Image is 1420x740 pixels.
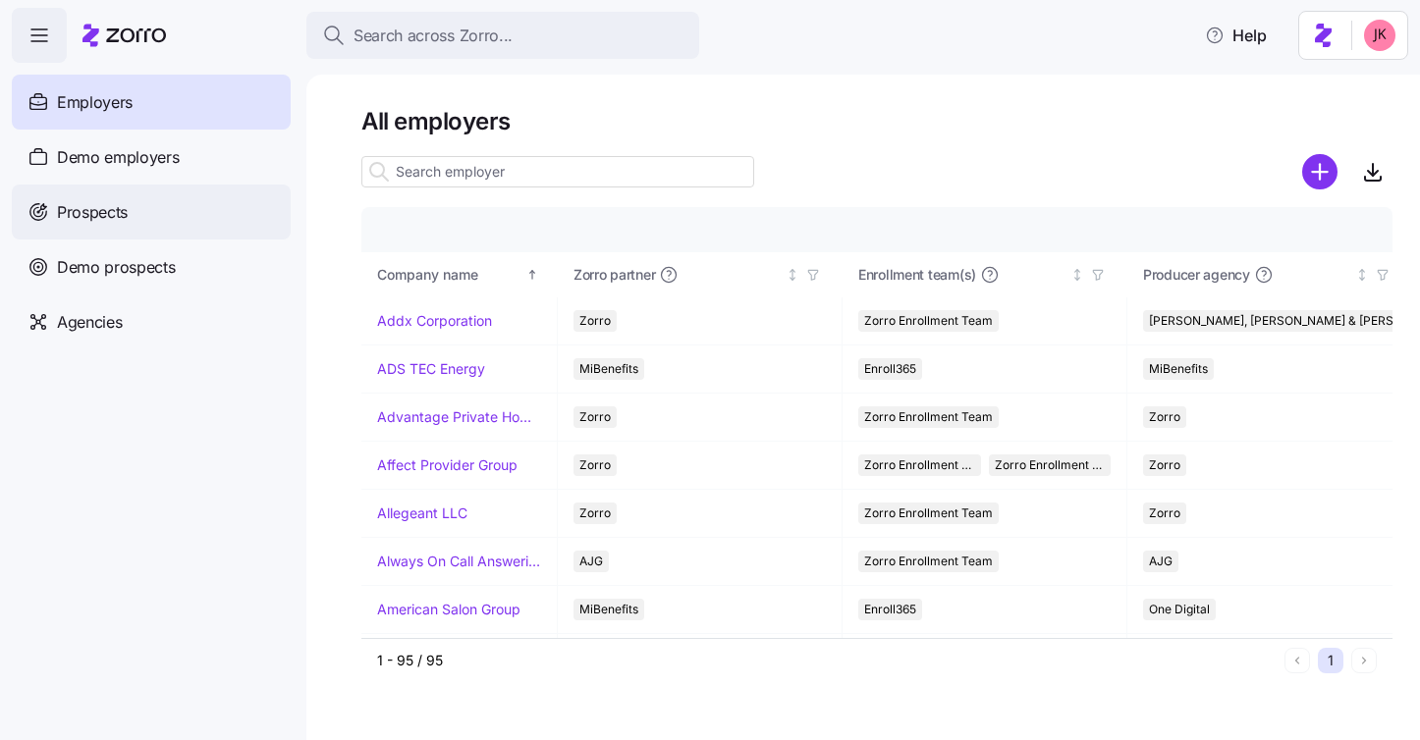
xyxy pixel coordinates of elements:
span: AJG [579,551,603,572]
span: Enroll365 [864,358,916,380]
span: Zorro Enrollment Experts [995,454,1106,476]
span: MiBenefits [579,358,638,380]
input: Search employer [361,156,754,187]
span: Zorro Enrollment Team [864,454,975,476]
a: Addx Corporation [377,311,492,331]
a: Prospects [12,185,291,239]
span: Zorro [1149,406,1180,428]
span: Enrollment team(s) [858,265,976,285]
h1: All employers [361,106,1393,136]
div: Not sorted [786,268,799,282]
span: Demo prospects [57,255,176,280]
span: Employers [57,90,133,115]
span: Zorro [579,406,611,428]
a: Demo employers [12,130,291,185]
span: Zorro [1149,502,1180,524]
th: Company nameSorted ascending [361,252,558,297]
span: Zorro [579,454,611,476]
span: Demo employers [57,145,180,170]
svg: add icon [1302,154,1338,189]
a: Demo prospects [12,239,291,294]
span: Zorro [1149,454,1180,476]
span: One Digital [1149,599,1210,620]
span: Zorro Enrollment Team [864,310,993,332]
a: Allegeant LLC [377,503,467,523]
span: Zorro [579,502,611,524]
button: Help [1189,16,1283,55]
a: Advantage Private Home Care [377,407,541,427]
span: Zorro partner [573,265,655,285]
div: Not sorted [1355,268,1369,282]
a: American Salon Group [377,600,520,619]
button: Search across Zorro... [306,12,699,59]
span: Zorro Enrollment Team [864,502,993,524]
th: Zorro partnerNot sorted [558,252,843,297]
button: Next page [1351,648,1377,673]
span: Agencies [57,310,122,335]
span: Zorro [579,310,611,332]
th: Enrollment team(s)Not sorted [843,252,1127,297]
button: Previous page [1284,648,1310,673]
span: Enroll365 [864,599,916,620]
span: Help [1205,24,1267,47]
span: AJG [1149,551,1173,572]
a: ADS TEC Energy [377,359,485,379]
a: Agencies [12,294,291,349]
div: 1 - 95 / 95 [377,651,1277,670]
span: Zorro Enrollment Team [864,406,993,428]
a: Affect Provider Group [377,455,518,475]
img: 19f1c8dceb8a17c03adbc41d53a5807f [1364,20,1395,51]
a: Always On Call Answering Service [377,552,541,571]
span: MiBenefits [579,599,638,620]
a: Employers [12,75,291,130]
th: Producer agencyNot sorted [1127,252,1412,297]
span: MiBenefits [1149,358,1208,380]
span: Prospects [57,200,128,225]
span: Zorro Enrollment Team [864,551,993,572]
div: Not sorted [1070,268,1084,282]
div: Sorted ascending [525,268,539,282]
span: Producer agency [1143,265,1250,285]
span: Search across Zorro... [354,24,513,48]
button: 1 [1318,648,1343,673]
div: Company name [377,264,522,286]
